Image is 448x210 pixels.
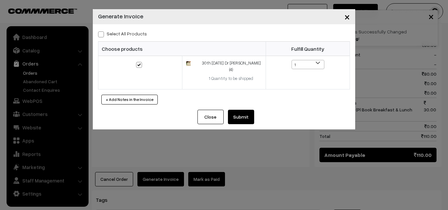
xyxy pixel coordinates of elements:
button: Close [197,110,224,124]
button: Close [339,7,355,27]
th: Choose products [98,42,266,56]
span: 1 [292,60,324,69]
img: 17441913615205idiyappam.jpg [186,61,191,66]
h4: Generate Invoice [98,12,143,21]
span: × [344,10,350,23]
span: 1 [292,60,324,69]
button: + Add Notes in the Invoice [101,95,158,105]
div: 1 Quantity to be shipped [200,75,262,82]
div: 30th [DATE] Dr [PERSON_NAME] (4) [200,60,262,73]
button: Submit [228,110,254,124]
label: Select all Products [98,30,147,37]
th: Fulfill Quantity [266,42,350,56]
